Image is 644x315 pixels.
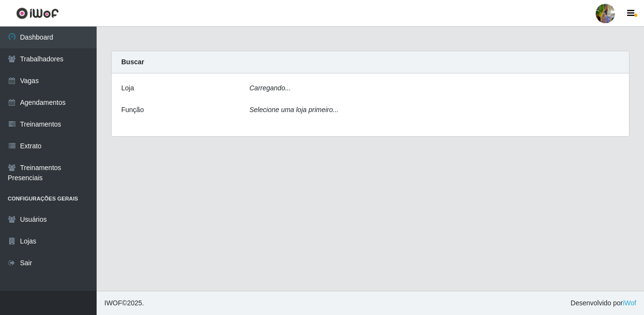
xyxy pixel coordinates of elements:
span: Desenvolvido por [571,298,636,308]
label: Função [121,105,144,115]
span: © 2025 . [104,298,144,308]
i: Carregando... [249,84,291,92]
img: CoreUI Logo [16,7,59,19]
a: iWof [623,299,636,307]
span: IWOF [104,299,122,307]
i: Selecione uma loja primeiro... [249,106,338,114]
label: Loja [121,83,134,93]
strong: Buscar [121,58,144,66]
